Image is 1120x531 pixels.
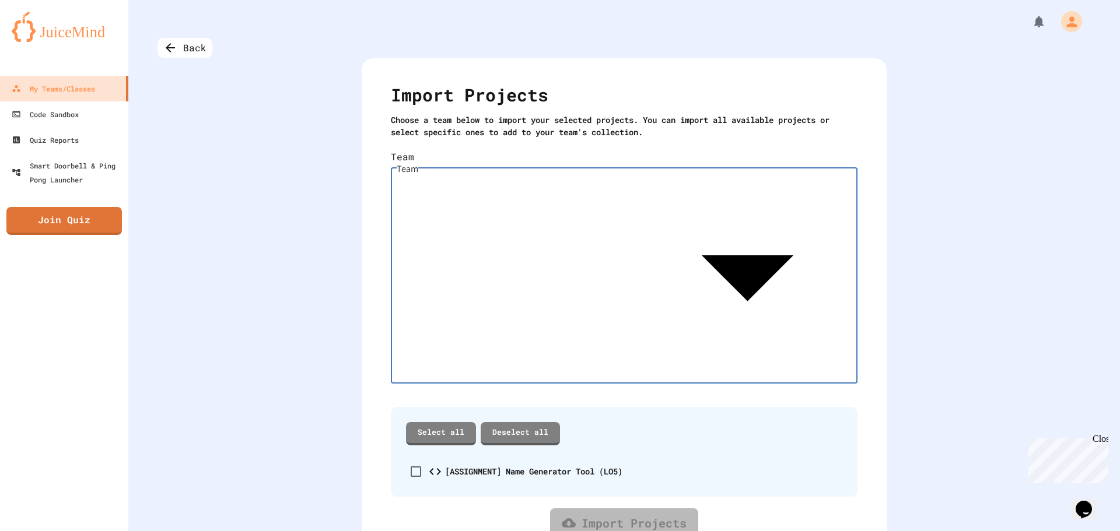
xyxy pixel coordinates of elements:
[445,465,622,477] div: [ASSIGNMENT] Name Generator Tool (LO5)
[406,422,476,445] a: Select all
[12,133,79,147] div: Quiz Reports
[1071,484,1108,519] iframe: chat widget
[481,422,560,445] a: Deselect all
[5,5,80,74] div: Chat with us now!Close
[157,38,212,58] div: Back
[12,159,124,187] div: Smart Doorbell & Ping Pong Launcher
[12,12,117,42] img: logo-orange.svg
[391,82,857,114] div: Import Projects
[1010,12,1049,31] div: My Notifications
[6,207,122,235] a: Join Quiz
[12,107,79,121] div: Code Sandbox
[391,150,857,164] label: Team
[1049,8,1085,35] div: My Account
[12,82,95,96] div: My Teams/Classes
[391,114,857,138] div: Choose a team below to import your selected projects. You can import all available projects or se...
[1023,434,1108,483] iframe: chat widget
